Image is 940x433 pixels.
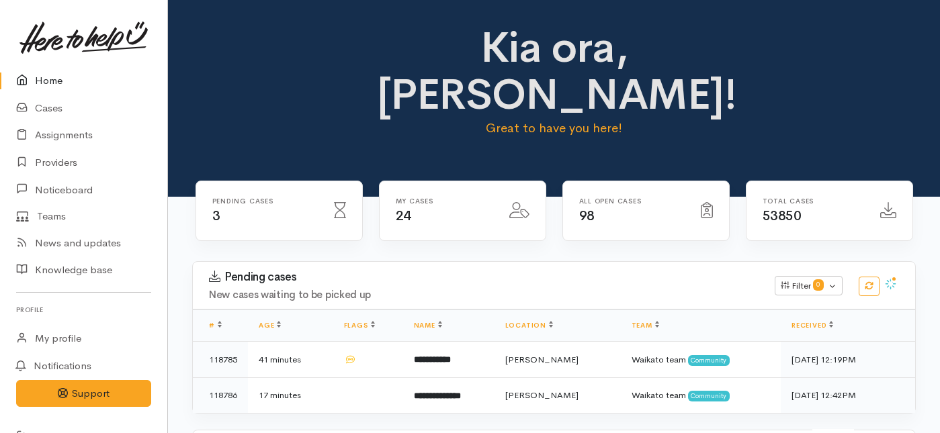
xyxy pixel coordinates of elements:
[688,391,730,401] span: Community
[209,289,759,301] h4: New cases waiting to be picked up
[377,119,731,138] p: Great to have you here!
[781,377,915,413] td: [DATE] 12:42PM
[193,342,248,378] td: 118785
[259,321,281,330] a: Age
[781,342,915,378] td: [DATE] 12:19PM
[16,380,151,407] button: Support
[813,279,824,290] span: 0
[209,321,222,330] a: #
[763,207,802,224] span: 53850
[505,321,553,330] a: Location
[579,207,595,224] span: 98
[16,301,151,319] h6: Profile
[579,197,685,205] h6: All Open cases
[632,321,659,330] a: Team
[209,271,759,284] h3: Pending cases
[377,24,731,119] h1: Kia ora, [PERSON_NAME]!
[505,389,579,401] span: [PERSON_NAME]
[248,342,333,378] td: 41 minutes
[792,321,833,330] a: Received
[621,377,781,413] td: Waikato team
[396,207,411,224] span: 24
[775,276,843,296] button: Filter0
[763,197,864,205] h6: Total cases
[505,354,579,365] span: [PERSON_NAME]
[396,197,493,205] h6: My cases
[248,377,333,413] td: 17 minutes
[414,321,442,330] a: Name
[212,197,318,205] h6: Pending cases
[621,342,781,378] td: Waikato team
[344,321,375,330] a: Flags
[688,355,730,366] span: Community
[212,207,220,224] span: 3
[193,377,248,413] td: 118786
